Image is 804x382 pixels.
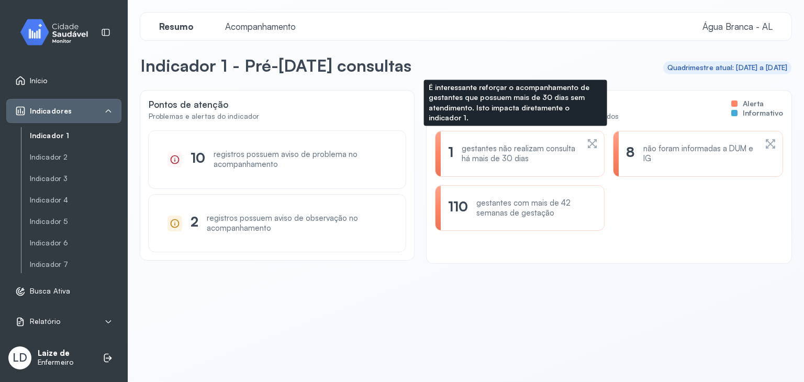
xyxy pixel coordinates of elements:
a: Acompanhamento [215,21,306,32]
a: Indicador 1 [30,129,121,142]
div: registros possuem aviso de observação no acompanhamento [207,214,387,233]
span: Água Branca - AL [702,21,773,32]
span: Busca Ativa [30,287,70,296]
div: registros possuem aviso de problema no acompanhamento [214,150,387,170]
a: Indicador 4 [30,196,121,205]
p: Indicador 1 - Pré-[DATE] consultas [140,55,411,76]
div: 2 [191,214,198,233]
a: Resumo [149,21,204,32]
div: Quadrimestre atual: [DATE] a [DATE] [667,63,788,72]
span: Alerta [743,99,764,108]
div: gestantes com mais de 42 semanas de gestação [476,198,591,218]
p: Enfermeiro [38,358,73,367]
div: Resumo dos indivíduos [435,99,619,110]
div: Problemas e alertas do indicador [149,112,259,121]
div: não foram informadas a DUM e IG [643,144,757,164]
a: Indicador 7 [30,258,121,271]
span: Início [30,76,48,85]
span: Indicadores [30,107,72,116]
div: Informações gerais sobre os indivíduos acompanhados [435,112,619,121]
div: 1 [448,144,453,164]
div: Resumo dos indivíduos [435,99,783,131]
p: Laize de [38,349,73,358]
a: Indicador 5 [30,217,121,226]
div: gestantes não realizam consulta há mais de 30 dias [462,144,578,164]
a: Indicador 2 [30,153,121,162]
a: Indicador 6 [30,237,121,250]
a: Indicador 1 [30,131,121,140]
span: Relatório [30,317,60,326]
span: LD [13,351,27,364]
a: Indicador 5 [30,215,121,228]
div: 110 [448,198,468,218]
span: Resumo [153,21,200,32]
a: Indicador 7 [30,260,121,269]
a: Indicador 6 [30,239,121,248]
a: Indicador 3 [30,174,121,183]
div: 10 [191,150,205,170]
a: Indicador 3 [30,172,121,185]
div: 8 [626,144,634,164]
span: Acompanhamento [219,21,302,32]
div: Pontos de atenção [149,99,259,110]
img: monitor.svg [11,17,105,48]
a: Início [15,75,113,86]
div: Pontos de atenção [149,99,406,131]
span: Informativo [743,108,783,118]
a: Indicador 4 [30,194,121,207]
a: Indicador 2 [30,151,121,164]
a: Busca Ativa [15,286,113,297]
